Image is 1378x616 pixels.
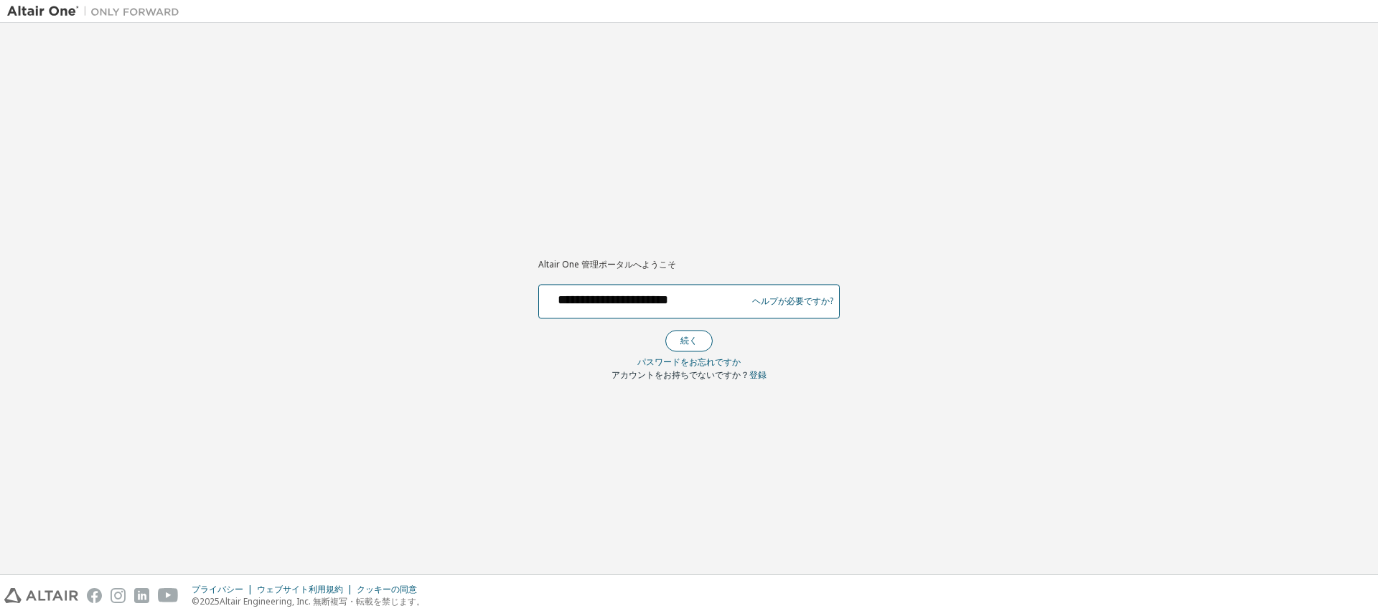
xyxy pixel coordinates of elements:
[7,4,187,19] img: アルタイルワン
[611,369,749,381] font: アカウントをお持ちでないですか？
[111,588,126,603] img: instagram.svg
[134,588,149,603] img: linkedin.svg
[200,595,220,607] font: 2025
[357,583,417,595] font: クッキーの同意
[752,295,833,308] font: ヘルプが必要ですか?
[220,595,425,607] font: Altair Engineering, Inc. 無断複写・転載を禁じます。
[87,588,102,603] img: facebook.svg
[257,583,343,595] font: ウェブサイト利用規約
[192,583,243,595] font: プライバシー
[665,330,713,351] button: 続く
[637,356,741,368] font: パスワードをお忘れですか
[4,588,78,603] img: altair_logo.svg
[752,301,833,302] a: ヘルプが必要ですか?
[158,588,179,603] img: youtube.svg
[538,259,676,271] font: Altair One 管理ポータルへようこそ
[192,595,200,607] font: ©
[749,369,767,381] a: 登録
[680,334,698,346] font: 続く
